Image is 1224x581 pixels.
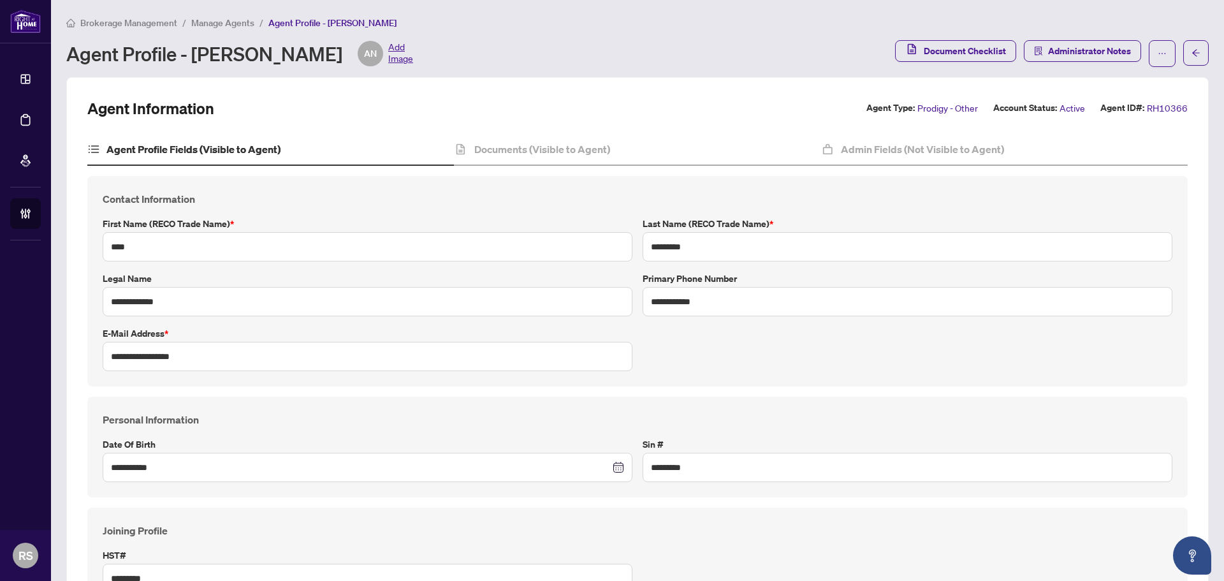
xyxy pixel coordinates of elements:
label: First Name (RECO Trade Name) [103,217,632,231]
label: Legal Name [103,272,632,286]
label: Sin # [643,438,1172,452]
button: Administrator Notes [1024,40,1141,62]
label: Account Status: [993,101,1057,115]
h2: Agent Information [87,98,214,119]
span: Active [1060,101,1085,115]
label: Date of Birth [103,438,632,452]
div: Agent Profile - [PERSON_NAME] [66,41,413,66]
label: Primary Phone Number [643,272,1172,286]
li: / [259,15,263,30]
span: home [66,18,75,27]
span: Brokerage Management [80,17,177,29]
span: RS [18,547,33,564]
label: Agent ID#: [1100,101,1144,115]
span: Agent Profile - [PERSON_NAME] [268,17,397,29]
span: Document Checklist [924,41,1006,61]
h4: Joining Profile [103,523,1172,538]
span: arrow-left [1191,48,1200,57]
h4: Personal Information [103,412,1172,427]
img: logo [10,10,41,33]
li: / [182,15,186,30]
span: RH10366 [1147,101,1188,115]
button: Open asap [1173,536,1211,575]
label: HST# [103,548,632,563]
h4: Agent Profile Fields (Visible to Agent) [106,142,280,157]
label: E-mail Address [103,327,632,341]
span: solution [1034,47,1043,55]
label: Last Name (RECO Trade Name) [643,217,1172,231]
h4: Documents (Visible to Agent) [474,142,610,157]
h4: Contact Information [103,191,1172,207]
span: Manage Agents [191,17,254,29]
button: Document Checklist [895,40,1016,62]
h4: Admin Fields (Not Visible to Agent) [841,142,1004,157]
span: ellipsis [1158,49,1167,58]
span: Add Image [388,41,413,66]
span: Prodigy - Other [917,101,978,115]
span: AN [364,47,377,61]
span: Administrator Notes [1048,41,1131,61]
label: Agent Type: [866,101,915,115]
